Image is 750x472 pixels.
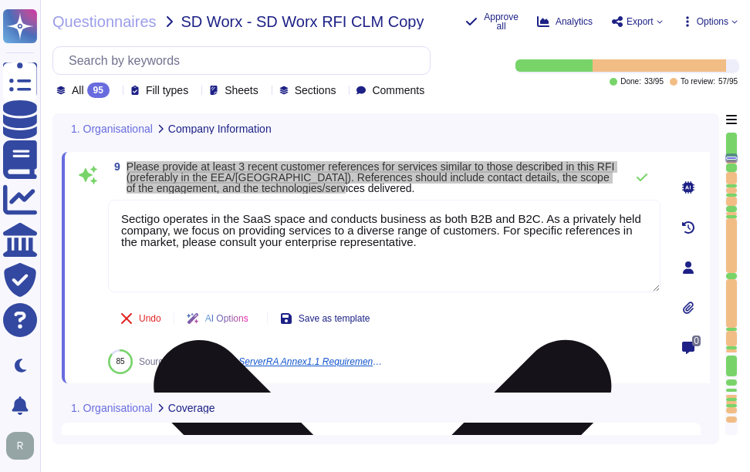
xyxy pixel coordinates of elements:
span: 85 [116,357,124,366]
span: Please provide at least 3 recent customer references for services similar to those described in t... [127,160,615,194]
textarea: Sectigo operates in the SaaS space and conducts business as both B2B and B2C. As a privately held... [108,200,660,292]
span: 33 / 95 [644,78,664,86]
span: 1. Organisational [71,403,153,413]
span: Approve all [484,12,519,31]
button: Approve all [465,12,519,31]
button: user [3,429,45,463]
span: 57 / 95 [718,78,738,86]
span: 0 [692,335,701,346]
span: All [72,85,84,96]
span: Analytics [556,17,593,26]
span: 9 [108,161,120,172]
span: Export [627,17,654,26]
span: Coverage [168,403,215,413]
span: To review: [681,78,715,86]
span: Options [697,17,728,26]
div: 95 [87,83,110,98]
img: user [6,432,34,460]
span: Sections [295,85,336,96]
span: Company Information [168,123,272,134]
span: Fill types [146,85,188,96]
span: Sheets [225,85,258,96]
span: 1. Organisational [71,123,153,134]
span: Comments [372,85,424,96]
span: SD Worx - SD Worx RFI CLM Copy [181,14,424,29]
span: Done: [620,78,641,86]
input: Search by keywords [61,47,430,74]
span: Questionnaires [52,14,157,29]
button: Analytics [537,15,593,28]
